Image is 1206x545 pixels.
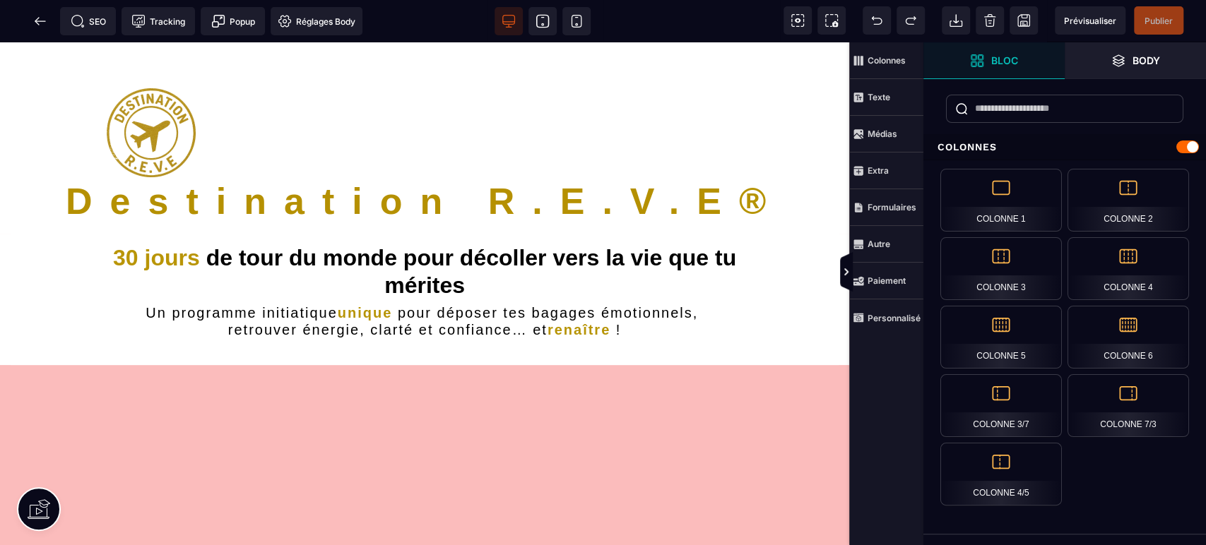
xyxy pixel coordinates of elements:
strong: Personnalisé [868,313,921,323]
span: Ouvrir les calques [1065,42,1206,79]
div: Colonne 3 [940,237,1062,300]
strong: Autre [868,239,890,249]
span: Extra [849,152,923,189]
span: Réglages Body [278,14,355,28]
div: Colonne 6 [1068,306,1189,369]
img: 6bc32b15c6a1abf2dae384077174aadc_LOGOT15p.png [107,46,196,135]
span: Retour [26,7,54,35]
span: Créer une alerte modale [201,7,265,35]
div: Colonne 1 [940,169,1062,232]
div: Colonne 7/3 [1068,374,1189,437]
strong: Body [1133,55,1160,66]
span: Code de suivi [122,7,195,35]
span: Voir bureau [495,7,523,35]
h1: de tour du monde pour décoller vers la vie que tu mérites [100,202,750,262]
span: Rétablir [897,6,925,35]
strong: Bloc [991,55,1018,66]
span: Colonnes [849,42,923,79]
span: Capture d'écran [817,6,846,35]
strong: Extra [868,165,889,176]
span: Enregistrer [1010,6,1038,35]
div: Colonne 2 [1068,169,1189,232]
span: Voir mobile [562,7,591,35]
span: Favicon [271,7,362,35]
div: Colonne 3/7 [940,374,1062,437]
span: Afficher les vues [923,251,938,294]
strong: Paiement [868,275,906,286]
span: Paiement [849,263,923,299]
div: Colonne 5 [940,306,1062,369]
span: Médias [849,116,923,152]
div: Colonne 4 [1068,237,1189,300]
span: Publier [1145,16,1173,26]
span: SEO [71,14,106,28]
span: Personnalisé [849,299,923,336]
span: Aperçu [1055,6,1125,35]
h1: ® [21,137,828,181]
strong: Médias [868,128,897,139]
span: Formulaires [849,189,923,226]
strong: Colonnes [868,55,906,66]
span: Prévisualiser [1064,16,1116,26]
span: Défaire [863,6,891,35]
span: Voir tablette [528,7,557,35]
span: Importer [942,6,970,35]
div: Colonne 4/5 [940,443,1062,505]
span: Tracking [131,14,185,28]
span: Métadata SEO [60,7,116,35]
span: Texte [849,79,923,116]
span: Enregistrer le contenu [1134,6,1183,35]
span: Popup [211,14,255,28]
span: Voir les composants [784,6,812,35]
strong: Texte [868,92,890,102]
h2: Un programme initiatique pour déposer tes bagages émotionnels, retrouver énergie, clarté et confi... [100,262,750,296]
div: Colonnes [923,134,1206,160]
span: Nettoyage [976,6,1004,35]
span: Autre [849,226,923,263]
span: Ouvrir les blocs [923,42,1065,79]
strong: Formulaires [868,202,916,212]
